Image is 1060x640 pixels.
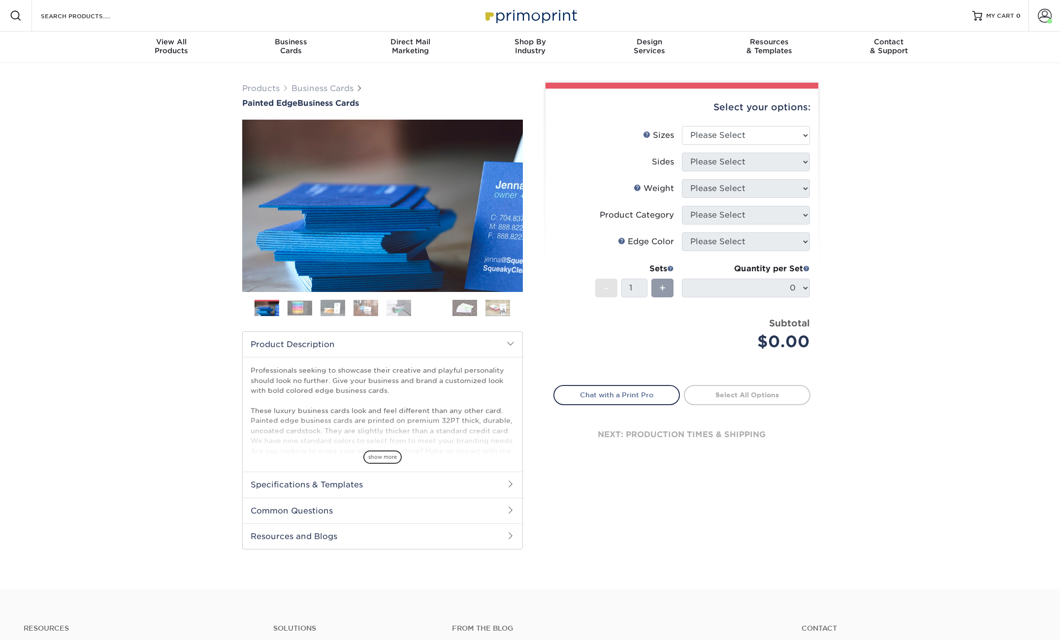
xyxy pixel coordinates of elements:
img: Business Cards 04 [353,299,378,317]
div: & Support [829,37,949,55]
img: Business Cards 01 [255,296,279,321]
img: Business Cards 02 [288,300,312,316]
h2: Common Questions [243,498,522,523]
div: Sizes [643,129,674,141]
div: Select your options: [553,89,810,126]
a: Chat with a Print Pro [553,385,680,405]
span: MY CART [986,12,1014,20]
div: Cards [231,37,351,55]
span: Resources [709,37,829,46]
a: Painted EdgeBusiness Cards [242,98,523,108]
span: View All [112,37,231,46]
a: Direct MailMarketing [351,32,470,63]
span: Shop By [470,37,590,46]
span: Direct Mail [351,37,470,46]
strong: Subtotal [769,318,810,328]
div: $0.00 [689,330,810,353]
a: Select All Options [684,385,810,405]
p: Professionals seeking to showcase their creative and playful personality should look no further. ... [251,365,514,556]
span: Painted Edge [242,98,297,108]
div: Services [590,37,709,55]
div: Product Category [600,209,674,221]
a: Resources& Templates [709,32,829,63]
h2: Resources and Blogs [243,523,522,549]
h4: From the Blog [452,624,775,633]
div: Sets [595,263,674,275]
div: Weight [634,183,674,194]
div: Sides [652,156,674,168]
span: + [659,281,666,295]
a: DesignServices [590,32,709,63]
a: Contact& Support [829,32,949,63]
h4: Solutions [273,624,437,633]
h2: Specifications & Templates [243,472,522,497]
span: - [604,281,609,295]
img: Painted Edge 01 [242,65,523,346]
span: show more [363,450,402,464]
a: View AllProducts [112,32,231,63]
img: Business Cards 06 [419,296,444,320]
img: Business Cards 07 [452,299,477,317]
input: SEARCH PRODUCTS..... [40,10,136,22]
img: Business Cards 05 [386,299,411,317]
div: Products [112,37,231,55]
div: Industry [470,37,590,55]
a: Shop ByIndustry [470,32,590,63]
a: Contact [802,624,1036,633]
span: Design [590,37,709,46]
h1: Business Cards [242,98,523,108]
a: Products [242,84,280,93]
div: & Templates [709,37,829,55]
img: Primoprint [481,5,579,26]
span: Business [231,37,351,46]
img: Business Cards 03 [321,299,345,317]
h4: Resources [24,624,258,633]
h2: Product Description [243,332,522,357]
a: BusinessCards [231,32,351,63]
img: Business Cards 08 [485,299,510,317]
div: Marketing [351,37,470,55]
span: 0 [1016,12,1021,19]
div: Quantity per Set [682,263,810,275]
a: Business Cards [291,84,353,93]
div: next: production times & shipping [553,405,810,464]
div: Edge Color [618,236,674,248]
span: Contact [829,37,949,46]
